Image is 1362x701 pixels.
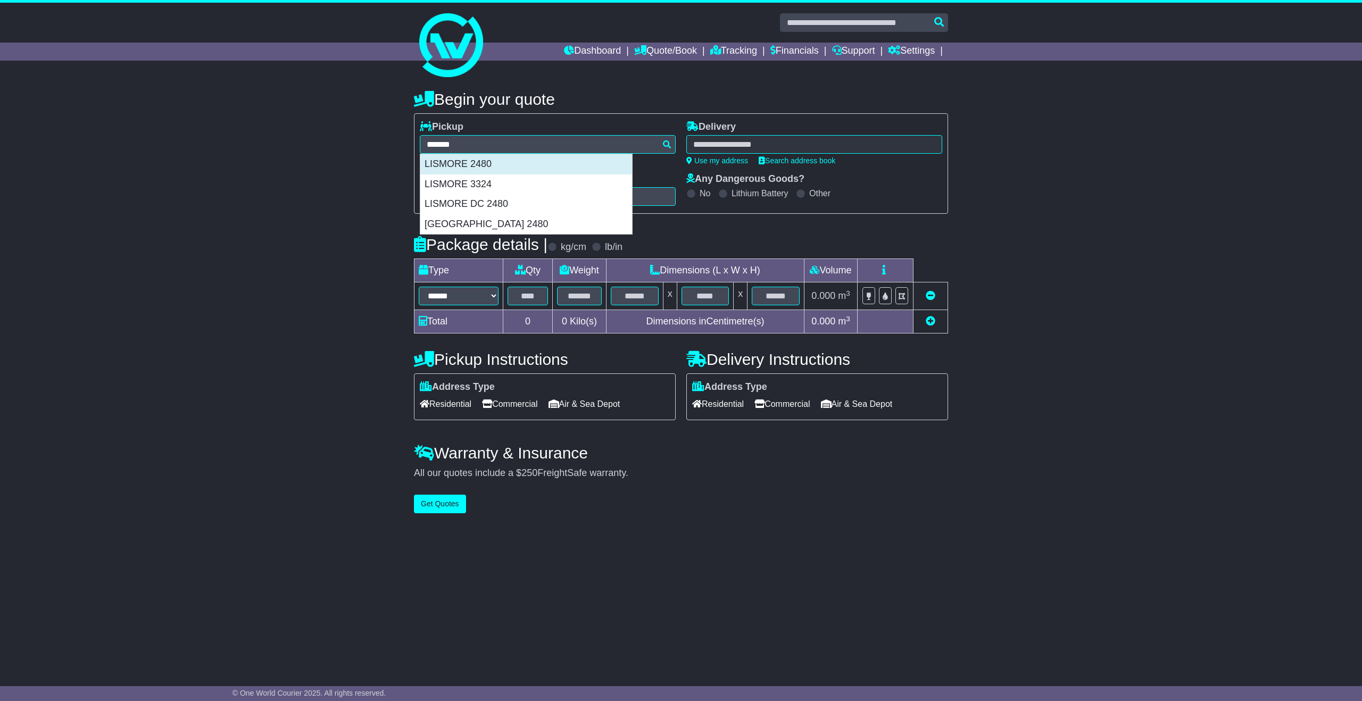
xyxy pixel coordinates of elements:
[482,396,537,412] span: Commercial
[804,259,857,282] td: Volume
[420,381,495,393] label: Address Type
[692,396,744,412] span: Residential
[503,310,553,333] td: 0
[606,310,804,333] td: Dimensions in Centimetre(s)
[686,156,748,165] a: Use my address
[420,135,676,154] typeahead: Please provide city
[686,350,948,368] h4: Delivery Instructions
[420,194,632,214] div: LISMORE DC 2480
[770,43,819,61] a: Financials
[759,156,835,165] a: Search address book
[521,468,537,478] span: 250
[553,259,607,282] td: Weight
[686,173,804,185] label: Any Dangerous Goods?
[838,290,850,301] span: m
[414,236,547,253] h4: Package details |
[564,43,621,61] a: Dashboard
[686,121,736,133] label: Delivery
[414,495,466,513] button: Get Quotes
[692,381,767,393] label: Address Type
[414,259,503,282] td: Type
[846,289,850,297] sup: 3
[414,350,676,368] h4: Pickup Instructions
[414,468,948,479] div: All our quotes include a $ FreightSafe warranty.
[811,290,835,301] span: 0.000
[926,316,935,327] a: Add new item
[732,188,788,198] label: Lithium Battery
[821,396,893,412] span: Air & Sea Depot
[503,259,553,282] td: Qty
[734,282,748,310] td: x
[414,90,948,108] h4: Begin your quote
[232,689,386,697] span: © One World Courier 2025. All rights reserved.
[811,316,835,327] span: 0.000
[663,282,677,310] td: x
[420,154,632,174] div: LISMORE 2480
[700,188,710,198] label: No
[414,444,948,462] h4: Warranty & Insurance
[420,396,471,412] span: Residential
[420,174,632,195] div: LISMORE 3324
[420,214,632,235] div: [GEOGRAPHIC_DATA] 2480
[710,43,757,61] a: Tracking
[838,316,850,327] span: m
[832,43,875,61] a: Support
[414,310,503,333] td: Total
[809,188,831,198] label: Other
[420,121,463,133] label: Pickup
[846,315,850,323] sup: 3
[926,290,935,301] a: Remove this item
[754,396,810,412] span: Commercial
[549,396,620,412] span: Air & Sea Depot
[606,259,804,282] td: Dimensions (L x W x H)
[634,43,697,61] a: Quote/Book
[553,310,607,333] td: Kilo(s)
[561,241,586,253] label: kg/cm
[562,316,567,327] span: 0
[605,241,622,253] label: lb/in
[888,43,935,61] a: Settings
